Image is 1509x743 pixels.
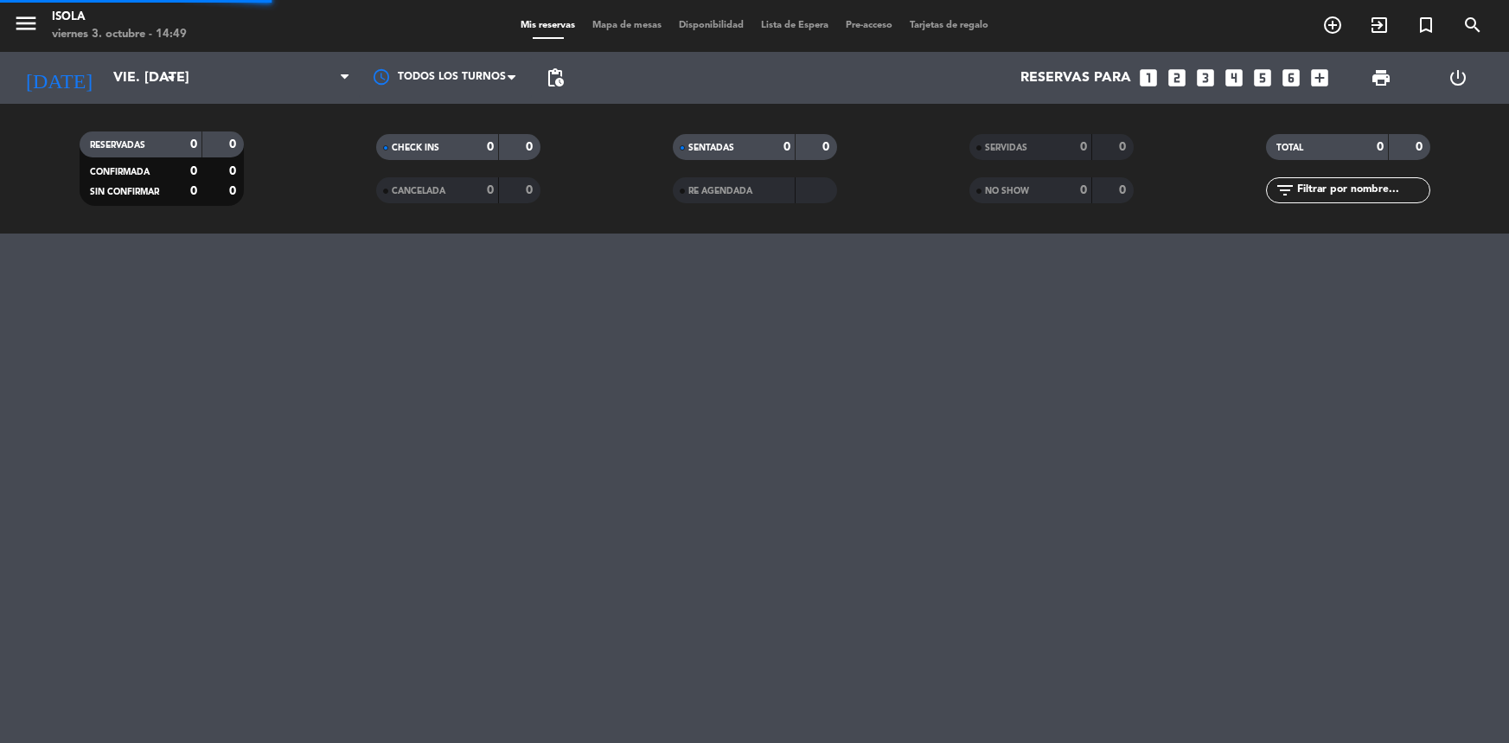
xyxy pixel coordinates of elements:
strong: 0 [1377,141,1384,153]
span: TOTAL [1276,144,1303,152]
span: RESERVADAS [90,141,145,150]
i: looks_4 [1223,67,1245,89]
div: viernes 3. octubre - 14:49 [52,26,187,43]
i: looks_one [1137,67,1160,89]
strong: 0 [190,165,197,177]
span: Mapa de mesas [584,21,670,30]
i: turned_in_not [1416,15,1436,35]
i: [DATE] [13,59,105,97]
span: RE AGENDADA [688,187,752,195]
strong: 0 [1416,141,1426,153]
span: SIN CONFIRMAR [90,188,159,196]
strong: 0 [487,184,494,196]
span: NO SHOW [985,187,1029,195]
span: CONFIRMADA [90,168,150,176]
strong: 0 [1119,184,1129,196]
span: SENTADAS [688,144,734,152]
i: power_settings_new [1448,67,1468,88]
strong: 0 [190,138,197,151]
i: add_circle_outline [1322,15,1343,35]
span: Pre-acceso [837,21,901,30]
span: Mis reservas [512,21,584,30]
strong: 0 [1080,141,1087,153]
i: add_box [1308,67,1331,89]
strong: 0 [229,138,240,151]
i: looks_two [1166,67,1188,89]
span: CANCELADA [392,187,445,195]
strong: 0 [822,141,833,153]
span: SERVIDAS [985,144,1027,152]
strong: 0 [229,165,240,177]
i: filter_list [1275,180,1295,201]
i: looks_3 [1194,67,1217,89]
strong: 0 [229,185,240,197]
strong: 0 [190,185,197,197]
strong: 0 [783,141,790,153]
div: LOG OUT [1420,52,1496,104]
i: arrow_drop_down [161,67,182,88]
strong: 0 [1119,141,1129,153]
div: Isola [52,9,187,26]
strong: 0 [526,184,536,196]
span: Lista de Espera [752,21,837,30]
span: Disponibilidad [670,21,752,30]
i: looks_6 [1280,67,1302,89]
span: CHECK INS [392,144,439,152]
input: Filtrar por nombre... [1295,181,1429,200]
span: pending_actions [545,67,566,88]
span: Reservas para [1020,70,1131,86]
strong: 0 [1080,184,1087,196]
button: menu [13,10,39,42]
strong: 0 [487,141,494,153]
span: Tarjetas de regalo [901,21,997,30]
i: menu [13,10,39,36]
span: print [1371,67,1391,88]
i: exit_to_app [1369,15,1390,35]
i: looks_5 [1251,67,1274,89]
strong: 0 [526,141,536,153]
i: search [1462,15,1483,35]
